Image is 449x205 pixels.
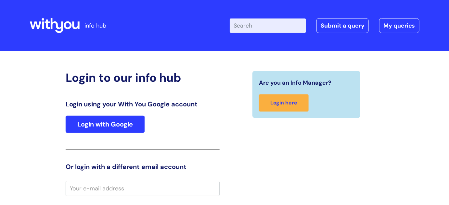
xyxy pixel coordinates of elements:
h3: Or login with a different email account [66,163,220,171]
input: Search [230,18,306,33]
a: Login here [259,94,309,112]
a: My queries [379,18,419,33]
h3: Login using your With You Google account [66,100,220,108]
a: Login with Google [66,116,145,133]
a: Submit a query [316,18,369,33]
span: Are you an Info Manager? [259,78,331,88]
h2: Login to our info hub [66,71,220,85]
p: info hub [84,20,106,31]
input: Your e-mail address [66,181,220,196]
